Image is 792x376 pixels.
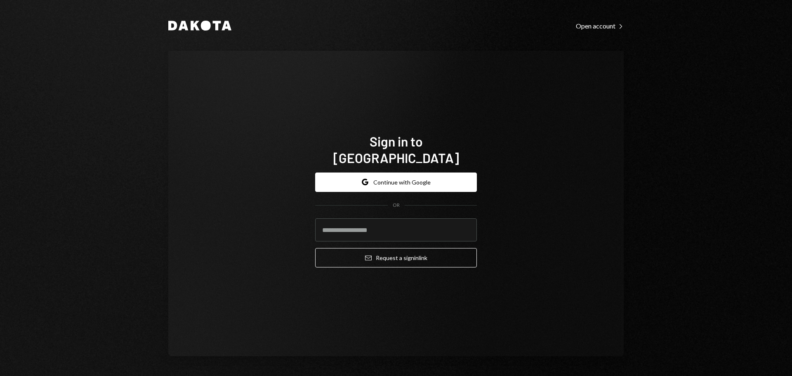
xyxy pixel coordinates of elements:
[393,202,400,209] div: OR
[576,22,624,30] div: Open account
[576,21,624,30] a: Open account
[315,173,477,192] button: Continue with Google
[315,248,477,267] button: Request a signinlink
[315,133,477,166] h1: Sign in to [GEOGRAPHIC_DATA]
